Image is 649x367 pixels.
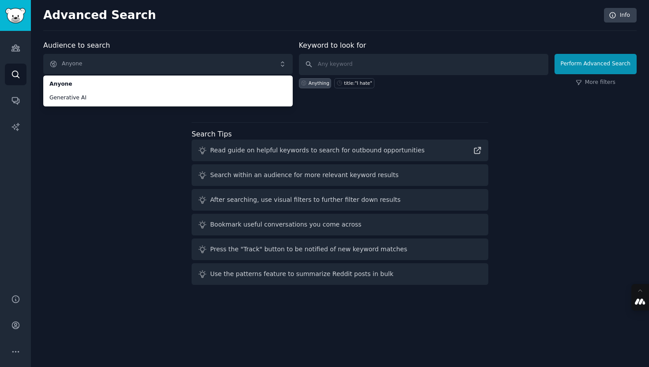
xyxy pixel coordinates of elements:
span: Anyone [49,80,287,88]
label: Audience to search [43,41,110,49]
div: Use the patterns feature to summarize Reddit posts in bulk [210,269,393,279]
input: Any keyword [299,54,548,75]
img: GummySearch logo [5,8,26,23]
a: More filters [576,79,615,87]
a: Info [604,8,637,23]
div: Bookmark useful conversations you come across [210,220,362,229]
div: Read guide on helpful keywords to search for outbound opportunities [210,146,425,155]
ul: Anyone [43,76,293,106]
div: Press the "Track" button to be notified of new keyword matches [210,245,407,254]
span: Generative AI [49,94,287,102]
div: After searching, use visual filters to further filter down results [210,195,400,204]
label: Search Tips [192,130,232,138]
div: Anything [309,80,329,86]
div: Search within an audience for more relevant keyword results [210,170,399,180]
h2: Advanced Search [43,8,599,23]
div: title:"I hate" [344,80,372,86]
label: Keyword to look for [299,41,366,49]
button: Perform Advanced Search [555,54,637,74]
button: Anyone [43,54,293,74]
